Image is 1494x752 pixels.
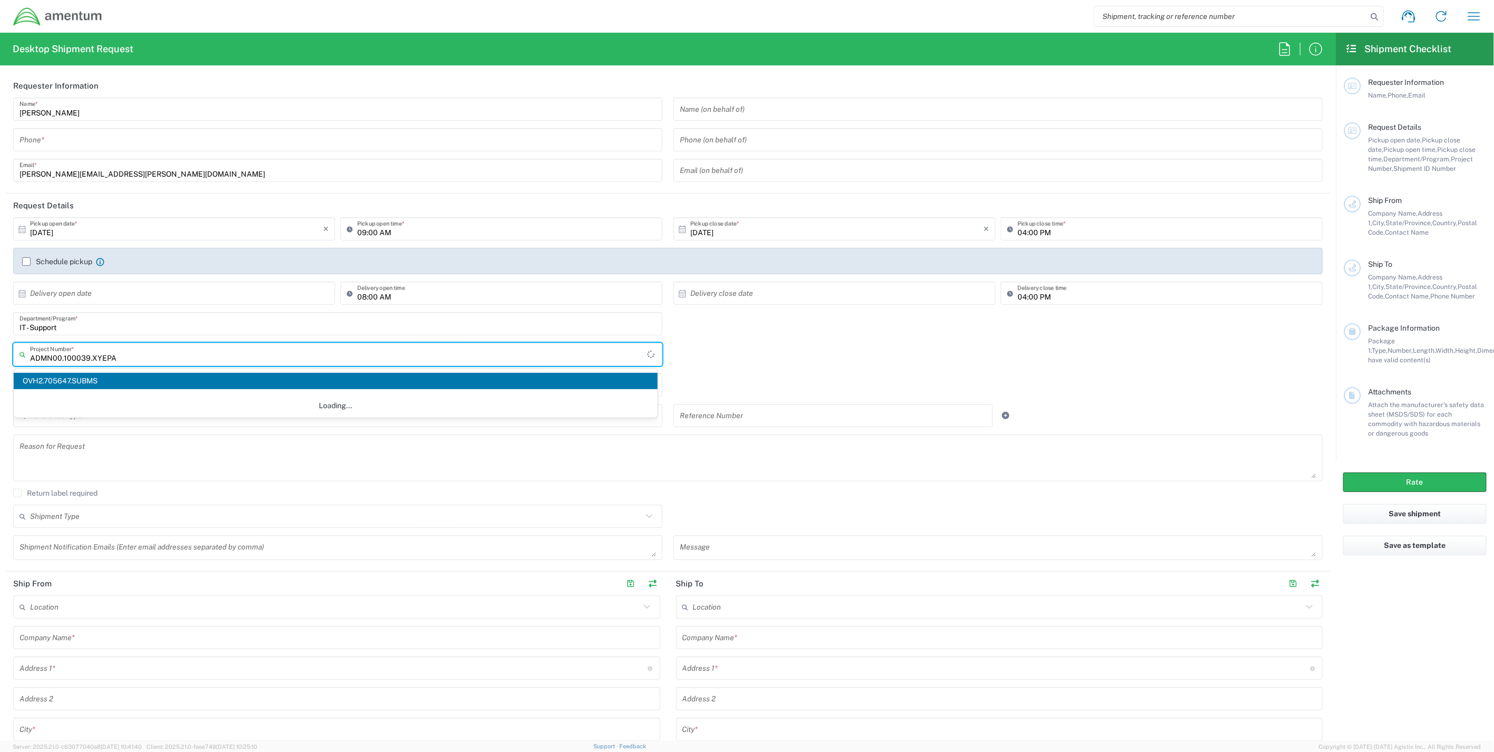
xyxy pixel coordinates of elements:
[593,743,620,749] a: Support
[1368,388,1411,396] span: Attachments
[14,373,658,389] span: OVH2.705647.SUBMS
[1345,43,1452,55] h2: Shipment Checklist
[13,200,74,211] h2: Request Details
[14,393,658,418] div: Loading...
[998,408,1013,423] a: Add Reference
[1372,219,1385,227] span: City,
[216,744,257,750] span: [DATE] 10:25:10
[1436,346,1455,354] span: Width,
[1368,91,1388,99] span: Name,
[1368,78,1444,86] span: Requester Information
[1385,228,1429,236] span: Contact Name
[1430,292,1475,300] span: Phone Number
[1368,401,1484,437] span: Attach the manufacturer’s safety data sheet (MSDS/SDS) for each commodity with hazardous material...
[22,257,92,266] label: Schedule pickup
[101,744,142,750] span: [DATE] 10:41:40
[1372,346,1388,354] span: Type,
[1432,283,1458,291] span: Country,
[620,743,647,749] a: Feedback
[13,81,99,91] h2: Requester Information
[1385,283,1432,291] span: State/Province,
[1408,91,1425,99] span: Email
[1413,346,1436,354] span: Length,
[1343,536,1487,555] button: Save as template
[676,579,704,589] h2: Ship To
[1385,219,1432,227] span: State/Province,
[1432,219,1458,227] span: Country,
[1388,91,1408,99] span: Phone,
[1368,196,1402,205] span: Ship From
[1343,473,1487,492] button: Rate
[323,220,329,237] i: ×
[13,744,142,750] span: Server: 2025.21.0-c63077040a8
[1388,346,1413,354] span: Number,
[1319,742,1481,751] span: Copyright © [DATE]-[DATE] Agistix Inc., All Rights Reserved
[13,43,133,55] h2: Desktop Shipment Request
[1383,146,1437,153] span: Pickup open time,
[1372,283,1385,291] span: City,
[147,744,257,750] span: Client: 2025.21.0-faee749
[1368,209,1418,217] span: Company Name,
[1368,273,1418,281] span: Company Name,
[983,220,989,237] i: ×
[1383,155,1451,163] span: Department/Program,
[1368,123,1421,131] span: Request Details
[13,7,103,26] img: dyncorp
[1455,346,1477,354] span: Height,
[13,489,97,497] label: Return label required
[1368,324,1440,332] span: Package Information
[1095,6,1368,26] input: Shipment, tracking or reference number
[1368,337,1395,354] span: Package 1:
[1385,292,1430,300] span: Contact Name,
[1368,260,1392,268] span: Ship To
[1393,165,1456,172] span: Shipment ID Number
[1343,504,1487,524] button: Save shipment
[1368,136,1422,144] span: Pickup open date,
[13,579,52,589] h2: Ship From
